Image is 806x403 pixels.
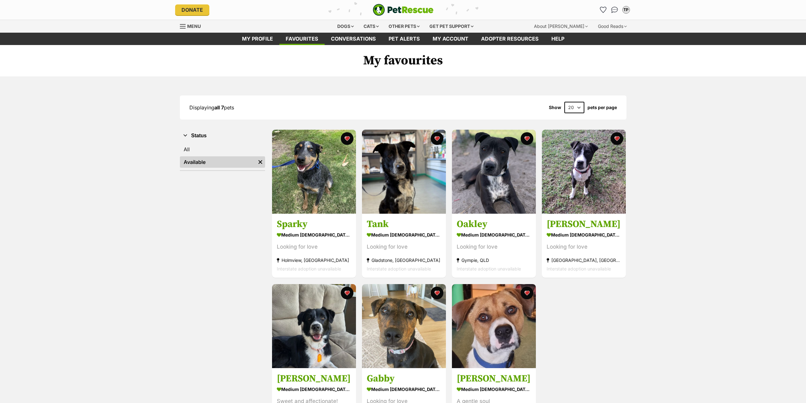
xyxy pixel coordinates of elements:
[426,33,475,45] a: My account
[180,142,265,170] div: Status
[611,132,623,145] button: favourite
[277,243,351,251] div: Looking for love
[180,132,265,140] button: Status
[621,5,631,15] button: My account
[367,256,441,265] div: Gladstone, [GEOGRAPHIC_DATA]
[277,256,351,265] div: Holmview, [GEOGRAPHIC_DATA]
[611,7,618,13] img: chat-41dd97257d64d25036548639549fe6c8038ab92f7586957e7f3b1b290dea8141.svg
[362,214,446,278] a: Tank medium [DEMOGRAPHIC_DATA] Dog Looking for love Gladstone, [GEOGRAPHIC_DATA] Interstate adopt...
[272,214,356,278] a: Sparky medium [DEMOGRAPHIC_DATA] Dog Looking for love Holmview, [GEOGRAPHIC_DATA] Interstate adop...
[362,284,446,368] img: Gabby
[598,5,608,15] a: Favourites
[547,218,621,231] h3: [PERSON_NAME]
[236,33,279,45] a: My profile
[214,104,224,111] strong: all 7
[452,214,536,278] a: Oakley medium [DEMOGRAPHIC_DATA] Dog Looking for love Gympie, QLD Interstate adoption unavailable...
[359,20,383,33] div: Cats
[547,243,621,251] div: Looking for love
[457,373,531,385] h3: [PERSON_NAME]
[367,231,441,240] div: medium [DEMOGRAPHIC_DATA] Dog
[431,132,443,145] button: favourite
[333,20,358,33] div: Dogs
[272,284,356,368] img: Lara
[373,4,434,16] a: PetRescue
[521,132,533,145] button: favourite
[547,256,621,265] div: [GEOGRAPHIC_DATA], [GEOGRAPHIC_DATA]
[452,130,536,214] img: Oakley
[475,33,545,45] a: Adopter resources
[373,4,434,16] img: logo-e224e6f780fb5917bec1dbf3a21bbac754714ae5b6737aabdf751b685950b380.svg
[452,284,536,368] img: Jason Bourne
[457,266,521,272] span: Interstate adoption unavailable
[521,287,533,299] button: favourite
[277,266,341,272] span: Interstate adoption unavailable
[256,156,265,168] a: Remove filter
[382,33,426,45] a: Pet alerts
[180,20,205,31] a: Menu
[593,20,631,33] div: Good Reads
[384,20,424,33] div: Other pets
[362,130,446,214] img: Tank
[272,130,356,214] img: Sparky
[277,231,351,240] div: medium [DEMOGRAPHIC_DATA] Dog
[457,231,531,240] div: medium [DEMOGRAPHIC_DATA] Dog
[457,385,531,394] div: medium [DEMOGRAPHIC_DATA] Dog
[587,105,617,110] label: pets per page
[542,214,626,278] a: [PERSON_NAME] medium [DEMOGRAPHIC_DATA] Dog Looking for love [GEOGRAPHIC_DATA], [GEOGRAPHIC_DATA]...
[367,266,431,272] span: Interstate adoption unavailable
[341,287,353,299] button: favourite
[180,144,265,155] a: All
[425,20,478,33] div: Get pet support
[367,385,441,394] div: medium [DEMOGRAPHIC_DATA] Dog
[547,266,611,272] span: Interstate adoption unavailable
[277,385,351,394] div: medium [DEMOGRAPHIC_DATA] Dog
[530,20,592,33] div: About [PERSON_NAME]
[431,287,443,299] button: favourite
[277,218,351,231] h3: Sparky
[367,218,441,231] h3: Tank
[610,5,620,15] a: Conversations
[325,33,382,45] a: conversations
[457,243,531,251] div: Looking for love
[598,5,631,15] ul: Account quick links
[549,105,561,110] span: Show
[457,256,531,265] div: Gympie, QLD
[175,4,209,15] a: Donate
[277,373,351,385] h3: [PERSON_NAME]
[341,132,353,145] button: favourite
[542,130,626,214] img: Hannah
[189,104,234,111] span: Displaying pets
[623,7,629,13] div: TP
[367,373,441,385] h3: Gabby
[547,231,621,240] div: medium [DEMOGRAPHIC_DATA] Dog
[180,156,256,168] a: Available
[367,243,441,251] div: Looking for love
[457,218,531,231] h3: Oakley
[187,23,201,29] span: Menu
[279,33,325,45] a: Favourites
[545,33,571,45] a: Help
